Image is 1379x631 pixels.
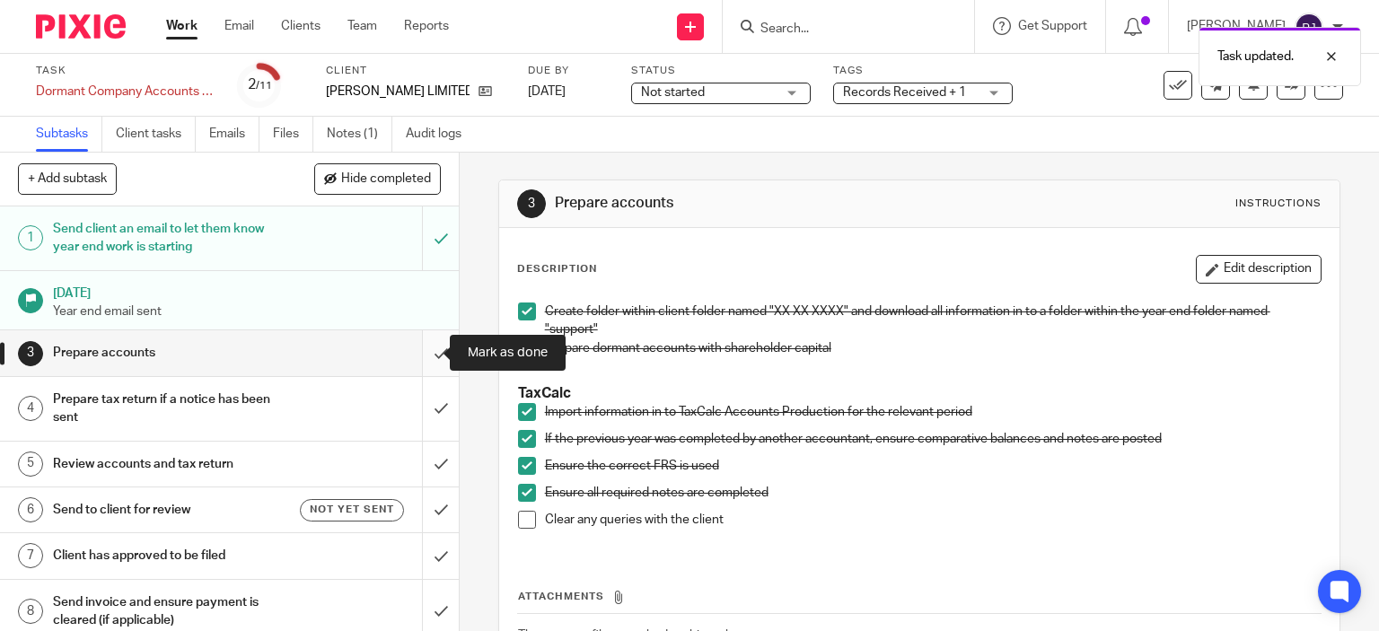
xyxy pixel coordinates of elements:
a: Client tasks [116,117,196,152]
a: Work [166,17,198,35]
p: Description [517,262,597,276]
a: Email [224,17,254,35]
h1: Review accounts and tax return [53,451,287,478]
img: Pixie [36,14,126,39]
a: Reports [404,17,449,35]
div: 8 [18,599,43,624]
span: Records Received + 1 [843,86,966,99]
label: Client [326,64,505,78]
strong: TaxCalc [518,386,571,400]
img: svg%3E [1295,13,1323,41]
a: Emails [209,117,259,152]
h1: Client has approved to be filed [53,542,287,569]
button: + Add subtask [18,163,117,194]
div: Dormant Company Accounts & CT600 [36,83,215,101]
span: Hide completed [341,172,431,187]
a: Files [273,117,313,152]
span: Not started [641,86,705,99]
h1: Prepare tax return if a notice has been sent [53,386,287,432]
p: Year end email sent [53,302,441,320]
a: Audit logs [406,117,475,152]
button: Edit description [1196,255,1322,284]
span: Attachments [518,592,604,601]
span: [DATE] [528,85,566,98]
label: Status [631,64,811,78]
h1: Prepare accounts [53,339,287,366]
label: Task [36,64,215,78]
div: Dormant Company Accounts &amp; CT600 [36,83,215,101]
a: Clients [281,17,321,35]
p: Ensure all required notes are completed [545,484,1322,502]
div: 1 [18,225,43,250]
div: 2 [248,74,272,95]
p: Prepare dormant accounts with shareholder capital [545,339,1322,357]
span: Not yet sent [310,502,394,517]
small: /11 [256,81,272,91]
h1: Send client an email to let them know year end work is starting [53,215,287,261]
a: Notes (1) [327,117,392,152]
p: Create folder within client folder named "XX-XX-XXXX" and download all information in to a folder... [545,302,1322,339]
a: Team [347,17,377,35]
p: [PERSON_NAME] LIMITED [326,83,470,101]
div: 5 [18,451,43,477]
h1: Send to client for review [53,496,287,523]
div: 7 [18,543,43,568]
div: 3 [18,341,43,366]
p: If the previous year was completed by another accountant, ensure comparative balances and notes a... [545,430,1322,448]
button: Hide completed [314,163,441,194]
div: 4 [18,396,43,421]
p: Clear any queries with the client [545,511,1322,529]
p: Import information in to TaxCalc Accounts Production for the relevant period [545,403,1322,421]
p: Ensure the correct FRS is used [545,457,1322,475]
p: Task updated. [1217,48,1294,66]
div: Instructions [1235,197,1322,211]
div: 3 [517,189,546,218]
a: Subtasks [36,117,102,152]
h1: [DATE] [53,280,441,302]
h1: Prepare accounts [555,194,957,213]
label: Due by [528,64,609,78]
div: 6 [18,497,43,522]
